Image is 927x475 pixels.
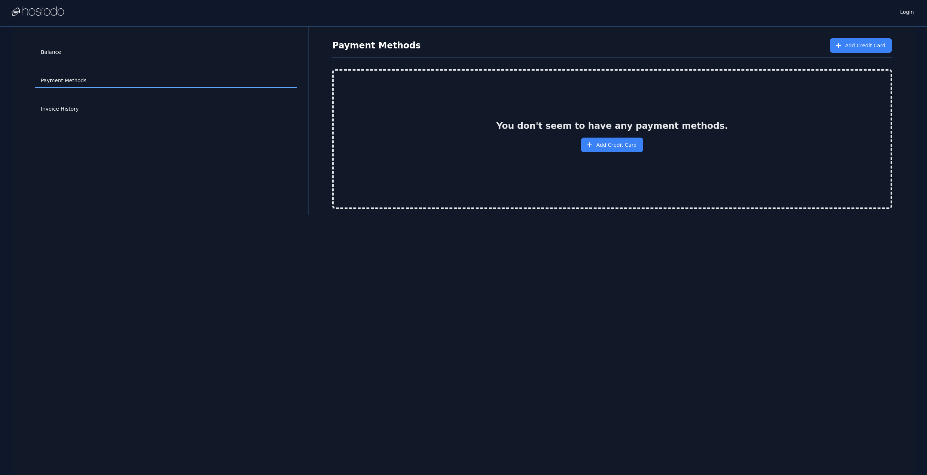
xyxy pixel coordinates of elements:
[899,7,915,16] a: Login
[830,38,892,53] button: Add Credit Card
[12,6,64,17] img: Logo
[35,45,297,59] a: Balance
[596,141,637,149] span: Add Credit Card
[332,40,421,51] h1: Payment Methods
[496,120,728,132] h2: You don't seem to have any payment methods.
[35,74,297,88] a: Payment Methods
[581,138,643,152] button: Add Credit Card
[845,42,885,49] span: Add Credit Card
[35,102,297,116] a: Invoice History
